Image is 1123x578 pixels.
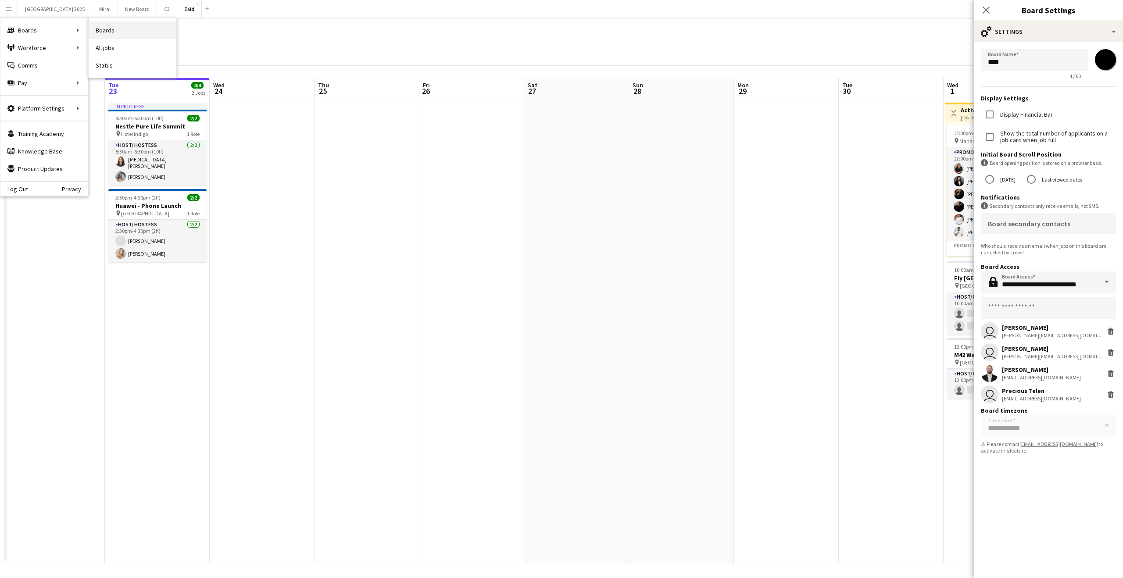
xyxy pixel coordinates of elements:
[317,86,329,96] span: 25
[1002,395,1081,402] div: [EMAIL_ADDRESS][DOMAIN_NAME]
[633,81,643,89] span: Sun
[842,81,852,89] span: Tue
[89,57,176,74] a: Status
[89,21,176,39] a: Boards
[213,81,225,89] span: Wed
[0,21,88,39] div: Boards
[946,86,958,96] span: 1
[981,150,1116,158] h3: Initial Board Scroll Position
[62,186,88,193] a: Privacy
[998,173,1016,186] label: [DATE]
[960,282,1008,289] span: [GEOGRAPHIC_DATA]
[981,243,1116,256] div: Who should receive an email when jobs on this board are cancelled by crew?
[187,210,200,217] span: 1 Role
[954,343,1002,350] span: 12:00pm-8:00pm (8h)
[187,131,200,137] span: 1 Role
[121,210,169,217] span: [GEOGRAPHIC_DATA]
[947,274,1045,282] h3: Fly [GEOGRAPHIC_DATA]
[954,267,1008,273] span: 10:00am-10:00pm (12h)
[1002,332,1102,339] div: [PERSON_NAME][EMAIL_ADDRESS][DOMAIN_NAME]
[528,81,537,89] span: Sat
[947,241,1045,296] app-card-role-placeholder: Promoter/ Sales
[107,86,119,96] span: 23
[1002,324,1102,332] div: [PERSON_NAME]
[1002,374,1081,381] div: [EMAIL_ADDRESS][DOMAIN_NAME]
[947,369,1045,399] app-card-role: Host/ Hostess0/112:00pm-8:00pm (8h)
[108,220,207,262] app-card-role: Host/ Hostess2/22:30pm-4:30pm (2h)[PERSON_NAME][PERSON_NAME]
[841,86,852,96] span: 30
[954,130,1001,136] span: 12:00pm-6:00pm (6h)
[631,86,643,96] span: 28
[108,103,207,186] app-job-card: In progress8:30am-6:30pm (10h)2/2Nestle Pure Life Summit Hotel Indigo1 RoleHost/ Hostess2/28:30am...
[108,202,207,210] h3: Huawei - Phone Launch
[187,115,200,121] span: 2/2
[18,0,92,18] button: [GEOGRAPHIC_DATA] 2025
[998,130,1116,143] label: Show the total number of applicants on a job card when job full
[0,39,88,57] div: Workforce
[737,81,749,89] span: Mon
[1002,345,1102,353] div: [PERSON_NAME]
[1062,73,1088,79] span: 4 / 60
[115,194,161,201] span: 2:30pm-4:30pm (2h)
[947,261,1045,335] app-job-card: 10:00am-10:00pm (12h)0/2Fly [GEOGRAPHIC_DATA] [GEOGRAPHIC_DATA]1 RoleHost/ Hostess33A0/210:00am-1...
[981,263,1116,271] h3: Board Access
[92,0,118,18] button: Miral
[947,126,1045,256] app-job-card: 12:00pm-6:00pm (6h)6/6 Manarat al Saadiyat1 RolePromoter/ Sales6/612:00pm-6:00pm (6h)[PERSON_NAME...
[177,0,202,18] button: Zaid
[988,219,1070,228] mat-label: Board secondary contacts
[422,86,430,96] span: 26
[981,193,1116,201] h3: Notifications
[526,86,537,96] span: 27
[1002,366,1081,374] div: [PERSON_NAME]
[961,106,1026,114] h3: Activation - NBA District
[0,57,88,74] a: Comms
[0,100,88,117] div: Platform Settings
[115,115,164,121] span: 8:30am-6:30pm (10h)
[0,186,28,193] a: Log Out
[981,94,1116,102] h3: Display Settings
[108,122,207,130] h3: Nestle Pure Life Summit
[187,194,200,201] span: 2/2
[89,39,176,57] a: All jobs
[157,0,177,18] button: C3
[0,74,88,92] div: Pay
[998,111,1053,118] label: Display Financial Bar
[108,189,207,262] app-job-card: 2:30pm-4:30pm (2h)2/2Huawei - Phone Launch [GEOGRAPHIC_DATA]1 RoleHost/ Hostess2/22:30pm-4:30pm (...
[981,407,1116,414] h3: Board timezone
[0,160,88,178] a: Product Updates
[981,159,1116,167] div: Board opening position is stored on a browser basis.
[981,202,1116,210] div: Secondary contacts only receive emails, not SMS.
[736,86,749,96] span: 29
[212,86,225,96] span: 24
[974,21,1123,42] div: Settings
[947,147,1045,241] app-card-role: Promoter/ Sales6/612:00pm-6:00pm (6h)[PERSON_NAME][PERSON_NAME][PERSON_NAME][PERSON_NAME][PERSON_...
[0,143,88,160] a: Knowledge Base
[959,138,1006,144] span: Manarat al Saadiyat
[1002,387,1081,395] div: Precious Telen
[423,81,430,89] span: Fri
[318,81,329,89] span: Thu
[947,292,1045,335] app-card-role: Host/ Hostess33A0/210:00am-10:00pm (12h)
[1002,353,1102,360] div: [PERSON_NAME][EMAIL_ADDRESS][DOMAIN_NAME]
[0,125,88,143] a: Training Academy
[108,81,119,89] span: Tue
[108,140,207,186] app-card-role: Host/ Hostess2/28:30am-6:30pm (10h)[MEDICAL_DATA][PERSON_NAME][PERSON_NAME]
[108,103,207,110] div: In progress
[192,89,205,96] div: 2 Jobs
[121,131,148,137] span: Hotel Indigo
[947,81,958,89] span: Wed
[1040,173,1082,186] label: Last viewed dates
[974,4,1123,16] h3: Board Settings
[191,82,204,89] span: 4/4
[960,359,1008,366] span: [GEOGRAPHIC_DATA]
[947,351,1045,359] h3: M42 Water Forum
[947,338,1045,399] app-job-card: 12:00pm-8:00pm (8h)0/1M42 Water Forum [GEOGRAPHIC_DATA]1 RoleHost/ Hostess0/112:00pm-8:00pm (8h)
[961,114,1026,121] div: [DATE] → [DATE]
[1019,441,1098,447] a: [EMAIL_ADDRESS][DOMAIN_NAME]
[118,0,157,18] button: New Board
